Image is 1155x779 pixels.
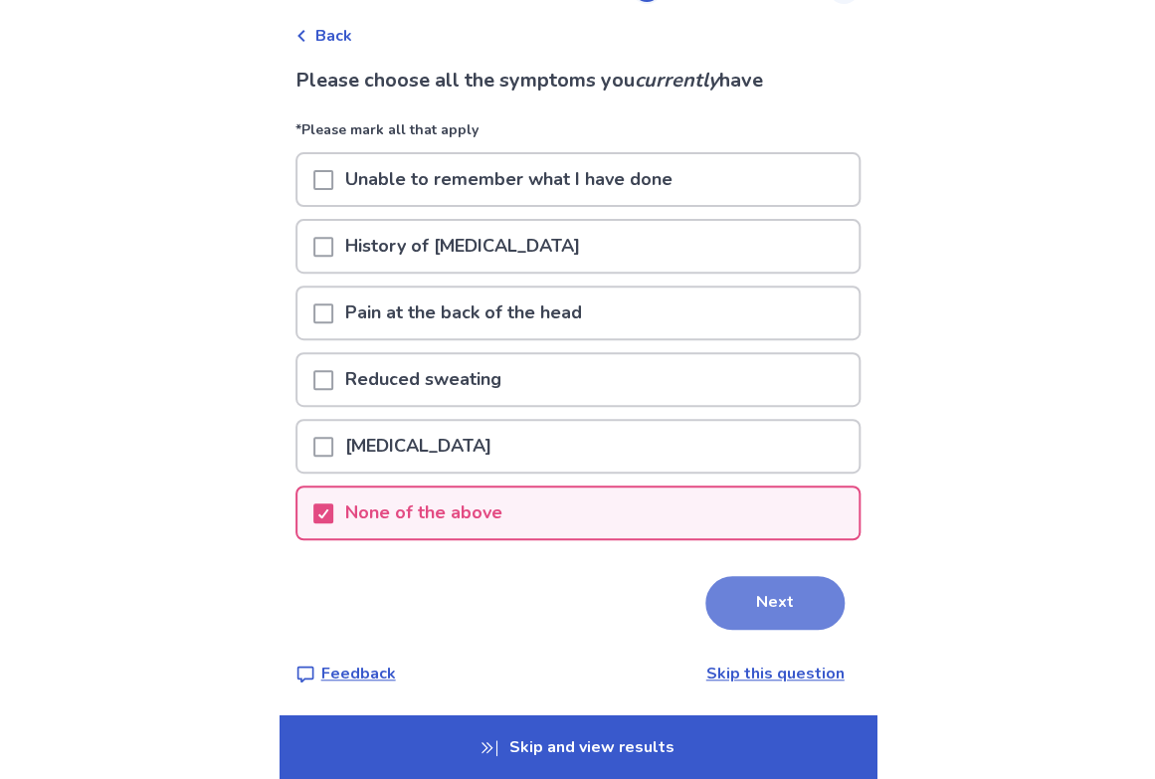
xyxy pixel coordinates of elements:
span: Back [315,24,352,48]
p: Please choose all the symptoms you have [295,66,861,96]
p: *Please mark all that apply [295,119,861,152]
p: Pain at the back of the head [333,288,594,338]
p: History of [MEDICAL_DATA] [333,221,592,272]
p: Unable to remember what I have done [333,154,684,205]
p: [MEDICAL_DATA] [333,421,503,472]
p: Feedback [321,662,396,685]
button: Next [705,576,845,630]
p: None of the above [333,487,514,538]
p: Skip and view results [280,715,876,779]
a: Feedback [295,662,396,685]
i: currently [635,67,719,94]
p: Reduced sweating [333,354,513,405]
a: Skip this question [706,663,845,684]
